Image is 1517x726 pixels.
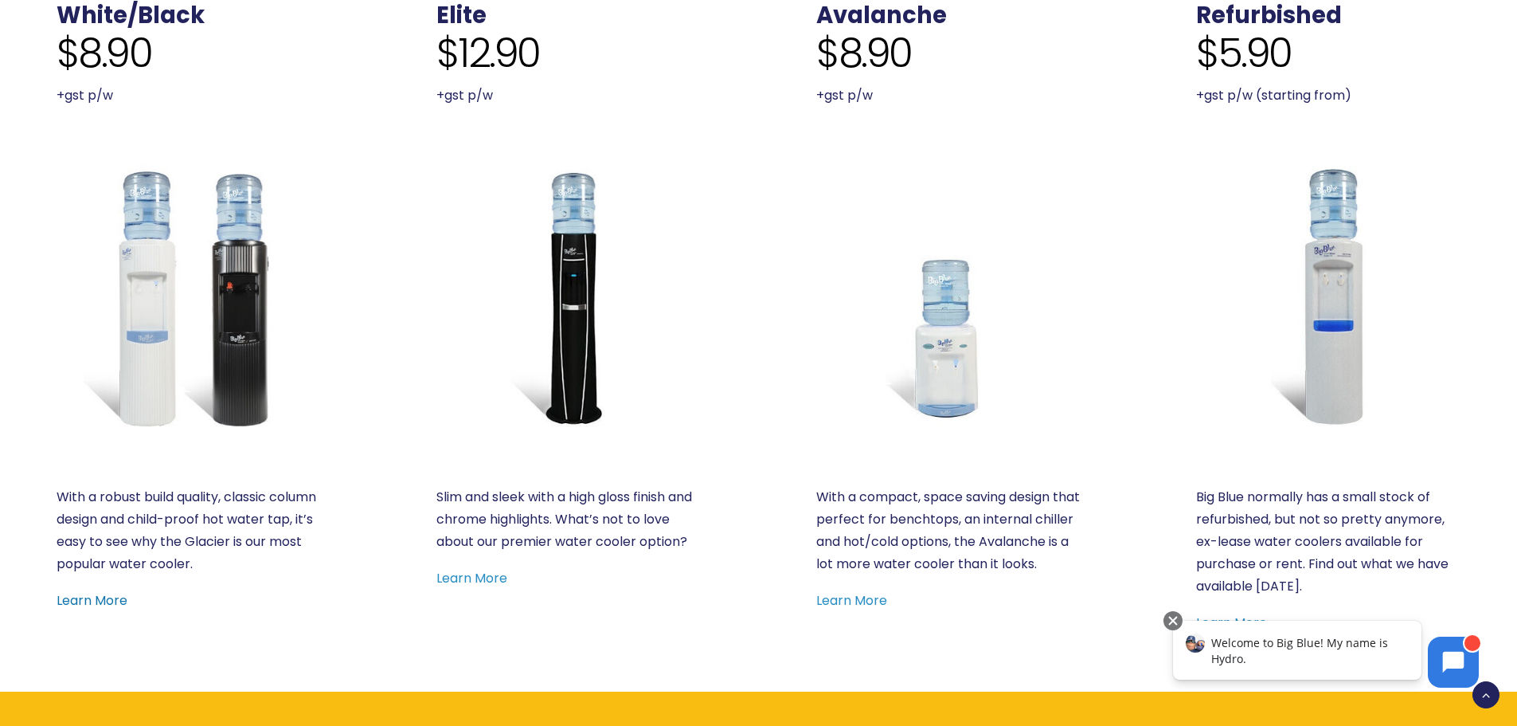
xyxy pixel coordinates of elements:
a: Everest Elite [436,164,701,429]
p: Slim and sleek with a high gloss finish and chrome highlights. What’s not to love about our premi... [436,486,701,553]
span: $8.90 [816,29,912,77]
p: Big Blue normally has a small stock of refurbished, but not so pretty anymore, ex-lease water coo... [1196,486,1460,598]
p: +gst p/w [436,84,701,107]
p: +gst p/w (starting from) [1196,84,1460,107]
p: +gst p/w [57,84,321,107]
p: With a robust build quality, classic column design and child-proof hot water tap, it’s easy to se... [57,486,321,575]
span: $5.90 [1196,29,1292,77]
span: $12.90 [436,29,540,77]
a: Refurbished [1196,164,1460,429]
a: Learn More [816,591,887,610]
p: With a compact, space saving design that perfect for benchtops, an internal chiller and hot/cold ... [816,486,1081,575]
a: Learn More [57,591,127,610]
a: Glacier White or Black [57,164,321,429]
a: Learn More [436,569,507,587]
p: +gst p/w [816,84,1081,107]
span: $8.90 [57,29,152,77]
a: Benchtop Avalanche [816,164,1081,429]
iframe: Chatbot [1156,608,1495,704]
